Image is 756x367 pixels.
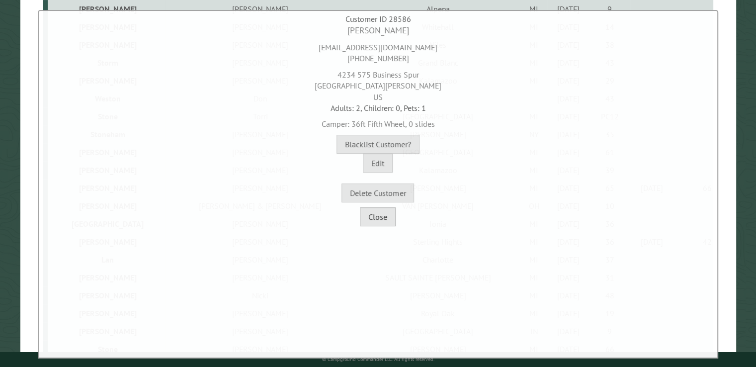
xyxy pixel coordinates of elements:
div: [PERSON_NAME] [41,24,715,37]
div: Customer ID 28586 [41,13,715,24]
div: 4234 575 Business Spur [GEOGRAPHIC_DATA][PERSON_NAME] US [41,64,715,102]
small: © Campground Commander LLC. All rights reserved. [322,356,434,363]
button: Edit [363,154,393,173]
button: Blacklist Customer? [336,135,420,154]
div: Camper: 36ft Fifth Wheel, 0 slides [41,113,715,129]
div: [DATE] [549,4,588,14]
div: Adults: 2, Children: 0, Pets: 1 [41,102,715,113]
button: Close [360,207,396,226]
button: Delete Customer [341,183,414,202]
div: [EMAIL_ADDRESS][DOMAIN_NAME] [PHONE_NUMBER] [41,37,715,64]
